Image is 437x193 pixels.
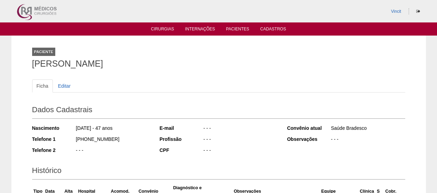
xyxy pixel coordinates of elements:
h1: [PERSON_NAME] [32,59,405,68]
div: [PHONE_NUMBER] [75,136,150,144]
div: Convênio atual [287,125,330,132]
a: Editar [54,79,75,93]
a: Internações [185,27,215,33]
a: Cirurgias [151,27,174,33]
div: CPF [160,147,203,154]
a: Pacientes [226,27,249,33]
a: Vincit [391,9,401,14]
div: - - - [203,147,278,155]
div: Nascimento [32,125,75,132]
div: - - - [75,147,150,155]
div: Observações [287,136,330,143]
a: Ficha [32,79,53,93]
h2: Histórico [32,164,405,180]
div: Telefone 1 [32,136,75,143]
div: Profissão [160,136,203,143]
i: Sair [416,9,420,13]
div: [DATE] - 47 anos [75,125,150,133]
a: Cadastros [260,27,286,33]
div: Telefone 2 [32,147,75,154]
div: E-mail [160,125,203,132]
div: - - - [203,136,278,144]
div: - - - [203,125,278,133]
h2: Dados Cadastrais [32,103,405,119]
div: Paciente [32,48,56,56]
div: Saúde Bradesco [330,125,405,133]
div: - - - [330,136,405,144]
